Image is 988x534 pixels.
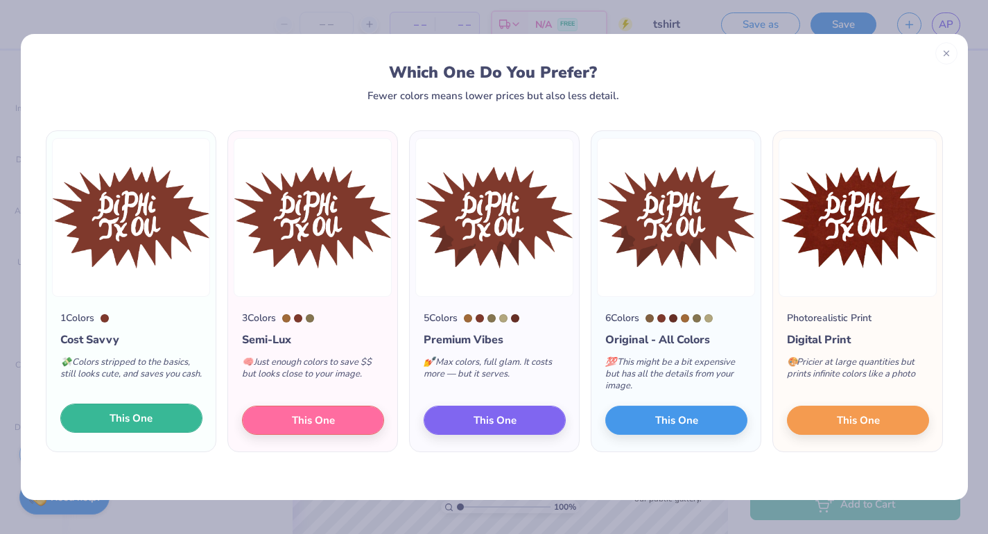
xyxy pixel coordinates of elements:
[464,314,472,322] div: 7574 C
[291,413,334,429] span: This One
[779,138,937,297] img: Photorealistic preview
[424,356,435,368] span: 💅
[58,63,928,82] div: Which One Do You Prefer?
[282,314,291,322] div: 7574 C
[669,314,677,322] div: 483 C
[693,314,701,322] div: 871 C
[499,314,508,322] div: 452 C
[787,311,872,325] div: Photorealistic Print
[645,314,654,322] div: 7505 C
[306,314,314,322] div: 871 C
[476,314,484,322] div: 7594 C
[424,311,458,325] div: 5 Colors
[787,348,929,394] div: Pricier at large quantities but prints infinite colors like a photo
[52,138,210,297] img: 1 color option
[657,314,666,322] div: 7594 C
[242,311,276,325] div: 3 Colors
[60,348,202,394] div: Colors stripped to the basics, still looks cute, and saves you cash.
[605,348,747,406] div: This might be a bit expensive but has all the details from your image.
[294,314,302,322] div: 7594 C
[473,413,516,429] span: This One
[60,356,71,368] span: 💸
[424,331,566,348] div: Premium Vibes
[60,331,202,348] div: Cost Savvy
[367,90,619,101] div: Fewer colors means lower prices but also less detail.
[681,314,689,322] div: 7574 C
[110,411,153,427] span: This One
[487,314,496,322] div: 871 C
[234,138,392,297] img: 3 color option
[605,311,639,325] div: 6 Colors
[836,413,879,429] span: This One
[424,348,566,394] div: Max colors, full glam. It costs more — but it serves.
[787,356,798,368] span: 🎨
[655,413,697,429] span: This One
[60,311,94,325] div: 1 Colors
[101,314,109,322] div: 7594 C
[605,406,747,435] button: This One
[242,331,384,348] div: Semi-Lux
[605,356,616,368] span: 💯
[605,331,747,348] div: Original - All Colors
[597,138,755,297] img: 6 color option
[424,406,566,435] button: This One
[60,404,202,433] button: This One
[704,314,713,322] div: 452 C
[787,406,929,435] button: This One
[415,138,573,297] img: 5 color option
[242,406,384,435] button: This One
[242,356,253,368] span: 🧠
[511,314,519,322] div: 483 C
[787,331,929,348] div: Digital Print
[242,348,384,394] div: Just enough colors to save $$ but looks close to your image.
